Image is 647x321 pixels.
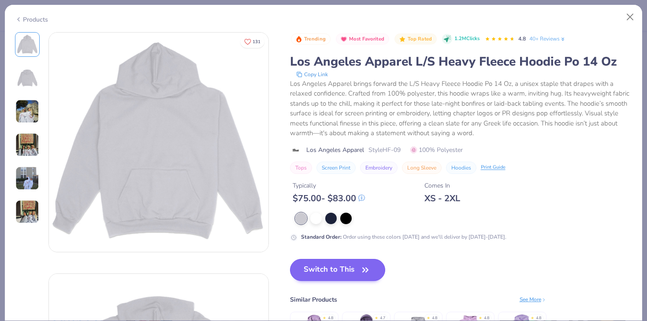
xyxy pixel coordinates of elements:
button: Switch to This [290,259,386,281]
div: ★ [323,315,326,319]
div: ★ [427,315,430,319]
div: 4.8 Stars [485,32,515,46]
button: Long Sleeve [402,162,442,174]
img: brand logo [290,147,302,154]
div: Los Angeles Apparel brings forward the L/S Heavy Fleece Hoodie Po 14 Oz, a unisex staple that dra... [290,79,632,138]
span: Style HF-09 [368,145,401,155]
button: Tops [290,162,312,174]
div: Similar Products [290,295,337,304]
span: Most Favorited [349,37,384,41]
strong: Standard Order : [301,233,342,240]
div: Los Angeles Apparel L/S Heavy Fleece Hoodie Po 14 Oz [290,53,632,70]
img: Back [17,67,38,89]
span: 4.8 [518,35,526,42]
img: Front [17,34,38,55]
img: User generated content [15,200,39,224]
button: Badge Button [336,33,389,45]
img: Top Rated sort [399,36,406,43]
div: ★ [479,315,482,319]
span: Top Rated [408,37,432,41]
button: Badge Button [291,33,331,45]
span: Los Angeles Apparel [306,145,364,155]
img: User generated content [15,133,39,157]
div: Typically [293,181,365,190]
img: Most Favorited sort [340,36,347,43]
button: Hoodies [446,162,476,174]
img: User generated content [15,166,39,190]
div: Order using these colors [DATE] and we'll deliver by [DATE]-[DATE]. [301,233,506,241]
button: Embroidery [360,162,398,174]
img: Trending sort [295,36,302,43]
button: copy to clipboard [294,70,331,79]
a: 40+ Reviews [529,35,566,43]
div: Comes In [424,181,460,190]
button: Screen Print [316,162,356,174]
div: See More [520,295,547,303]
img: Front [49,33,268,252]
div: Products [15,15,48,24]
div: Print Guide [481,164,506,171]
span: Trending [304,37,326,41]
button: Badge Button [394,33,437,45]
img: User generated content [15,100,39,123]
div: $ 75.00 - $ 83.00 [293,193,365,204]
div: ★ [531,315,534,319]
button: Close [622,9,639,26]
span: 100% Polyester [410,145,463,155]
button: Like [240,35,264,48]
div: ★ [375,315,378,319]
div: XS - 2XL [424,193,460,204]
span: 1.2M Clicks [454,35,480,43]
span: 131 [253,40,260,44]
